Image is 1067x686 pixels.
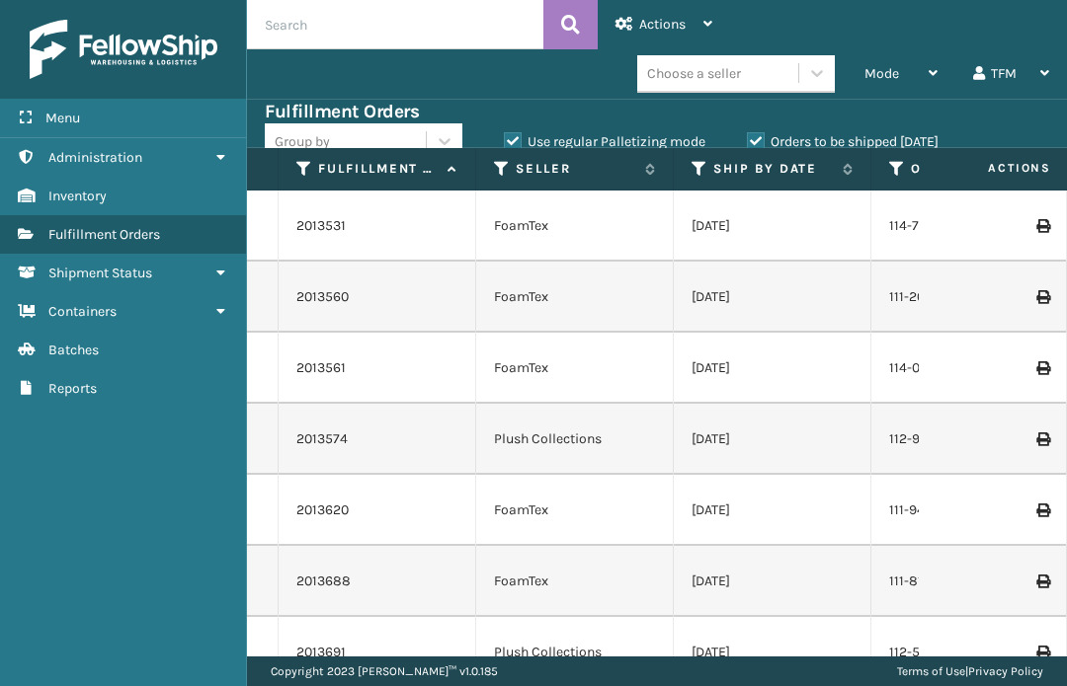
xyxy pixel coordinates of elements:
[48,149,142,166] span: Administration
[48,342,99,358] span: Batches
[1036,361,1048,375] i: Print Label
[674,262,871,333] td: [DATE]
[48,265,152,281] span: Shipment Status
[476,333,674,404] td: FoamTex
[864,65,899,82] span: Mode
[516,160,635,178] label: Seller
[476,475,674,546] td: FoamTex
[674,191,871,262] td: [DATE]
[639,16,686,33] span: Actions
[674,546,871,617] td: [DATE]
[296,287,349,307] a: 2013560
[476,404,674,475] td: Plush Collections
[911,160,1030,178] label: Order Number
[296,358,346,378] a: 2013561
[296,572,351,591] a: 2013688
[265,100,419,123] h3: Fulfillment Orders
[926,152,1063,185] span: Actions
[1036,219,1048,233] i: Print Label
[674,404,871,475] td: [DATE]
[504,133,705,150] label: Use regular Palletizing mode
[897,664,965,678] a: Terms of Use
[318,160,438,178] label: Fulfillment Order Id
[48,226,160,243] span: Fulfillment Orders
[30,20,217,79] img: logo
[275,131,330,152] div: Group by
[296,429,348,449] a: 2013574
[1036,290,1048,304] i: Print Label
[897,656,1043,686] div: |
[476,262,674,333] td: FoamTex
[45,110,80,126] span: Menu
[747,133,939,150] label: Orders to be shipped [DATE]
[48,188,107,204] span: Inventory
[1036,574,1048,588] i: Print Label
[968,664,1043,678] a: Privacy Policy
[271,656,498,686] p: Copyright 2023 [PERSON_NAME]™ v 1.0.185
[48,380,97,397] span: Reports
[476,191,674,262] td: FoamTex
[647,63,741,84] div: Choose a seller
[476,546,674,617] td: FoamTex
[1036,432,1048,446] i: Print Label
[1036,503,1048,517] i: Print Label
[674,475,871,546] td: [DATE]
[296,500,349,520] a: 2013620
[713,160,833,178] label: Ship By Date
[48,303,117,320] span: Containers
[1036,646,1048,659] i: Print Label
[674,333,871,404] td: [DATE]
[296,643,346,662] a: 2013691
[973,49,1049,99] div: TFM
[296,216,346,236] a: 2013531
